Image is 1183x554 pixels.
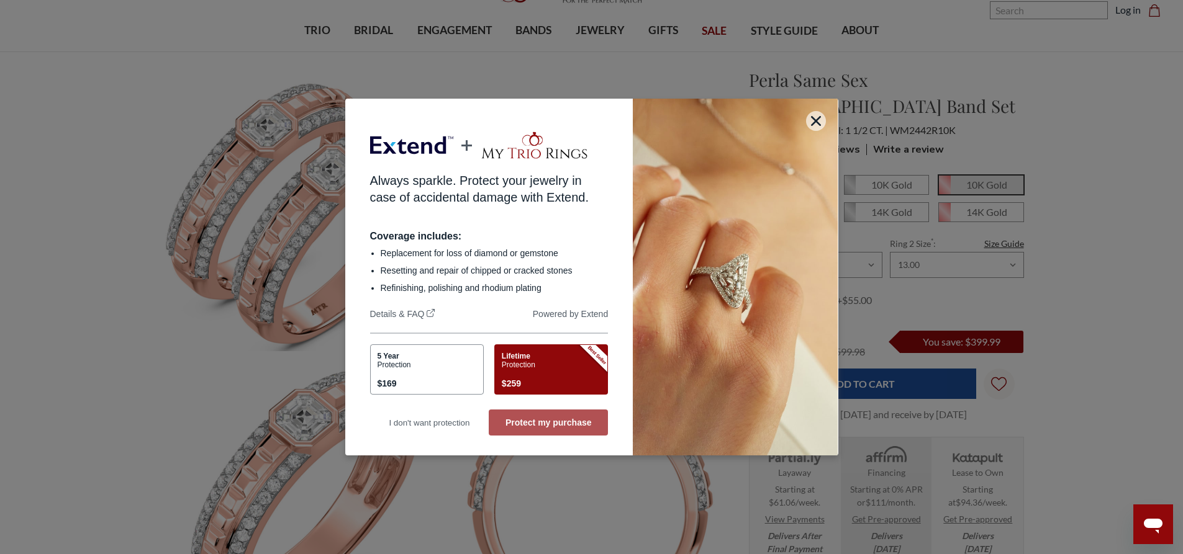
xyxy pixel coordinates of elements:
[370,344,484,395] button: 5 YearProtection$169
[502,352,530,360] span: Lifetime
[502,360,535,369] span: Protection
[378,352,399,360] span: 5 Year
[370,309,435,321] a: Details & FAQ
[381,247,609,259] li: Replacement for loss of diamond or gemstone
[489,409,608,436] button: Protect my purchase
[587,345,608,366] tspan: Best Seller
[378,376,397,391] span: $169
[370,409,489,436] button: I don't want protection
[378,360,411,369] span: Protection
[480,130,589,161] img: merchant logo
[494,344,608,395] button: Best SellerLifetimeProtection$259
[370,127,453,164] img: Extend logo
[502,376,521,391] span: $259
[381,264,609,277] li: Resetting and repair of chipped or cracked stones
[533,309,608,321] div: Powered by Extend
[381,282,609,294] li: Refinishing, polishing and rhodium plating
[370,231,609,242] div: Coverage includes:
[370,174,589,204] span: Always sparkle. Protect your jewelry in case of accidental damage with Extend.
[1133,504,1173,544] iframe: Button to launch messaging window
